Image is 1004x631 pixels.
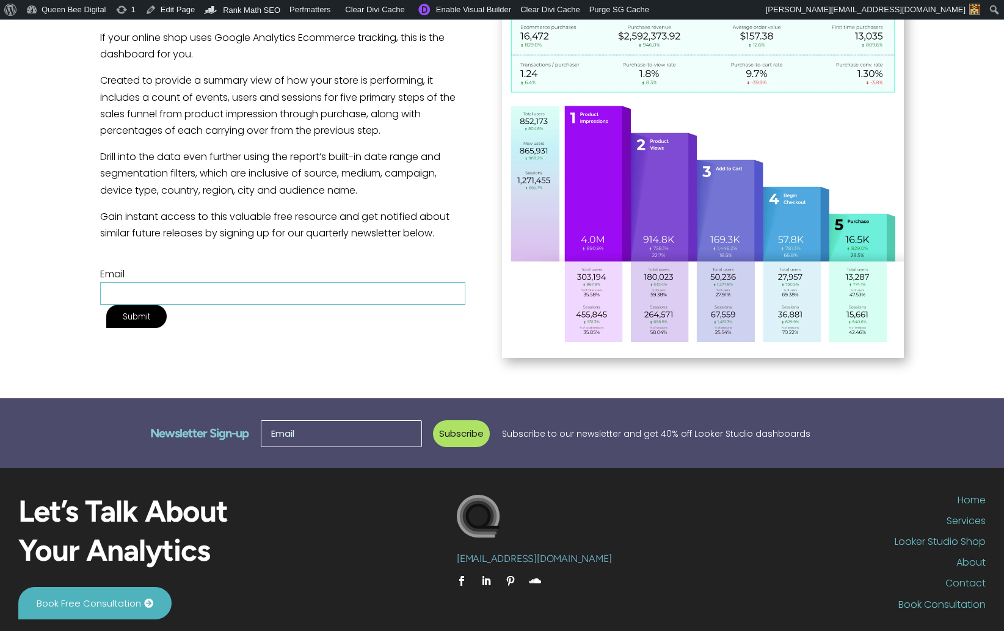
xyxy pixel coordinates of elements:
a: Follow on Facebook [452,571,471,591]
label: Email [100,267,465,301]
a: Services [663,516,986,531]
img: cropped-My-Store.png [457,495,500,538]
a: [EMAIL_ADDRESS][DOMAIN_NAME] [457,553,611,564]
p: Created to provide a summary view of how your store is performing, it includes a count of events,... [100,72,465,148]
input: Email [100,282,465,305]
a: Looker Studio Shop [663,536,986,552]
form: Contact form [100,266,465,328]
p: Drill into the data even further using the report’s built-in date range and segmentation filters,... [100,148,465,208]
a: Follow on SoundCloud [525,571,545,591]
p: Gain instant access to this valuable free resource and get notified about similar future releases... [100,208,465,241]
a: Book Consultation [663,599,986,615]
a: Contact [663,578,986,594]
button: Subscribe [433,420,490,447]
h2: Let’s Talk About [18,495,341,534]
input: Submit [106,305,167,328]
p: If your online shop uses Google Analytics Ecommerce tracking, this is the dashboard for you. [100,29,465,72]
input: Email [261,420,422,447]
h2: Your Analytics [18,534,341,573]
a: About [663,557,986,573]
h3: Newsletter Sign-up [20,426,249,447]
a: Follow on LinkedIn [476,571,496,591]
a: Follow on Pinterest [501,571,520,591]
a: Home [663,495,986,511]
p: Subscribe to our newsletter and get 40% off Looker Studio dashboards [502,426,984,442]
a: Book Free Consultation [18,587,172,619]
span: Clear Divi Cache [520,5,580,14]
span: Rank Math SEO [223,5,280,15]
